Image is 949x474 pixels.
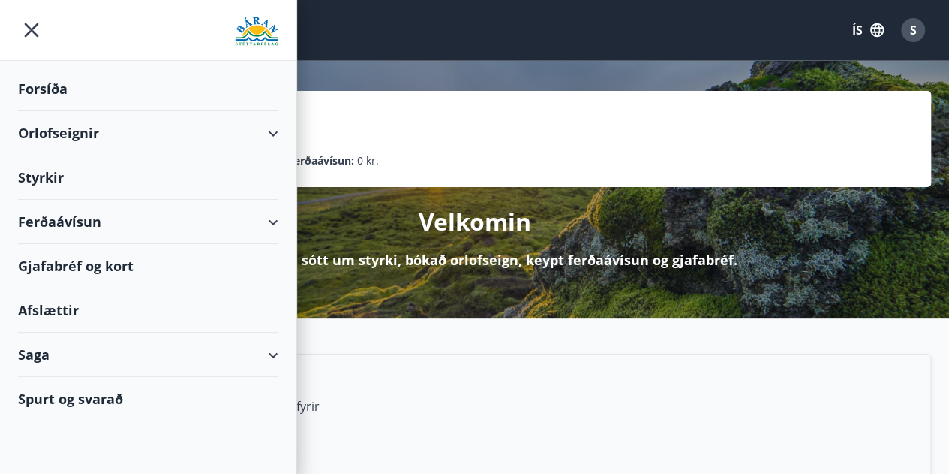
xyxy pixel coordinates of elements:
button: S [895,12,931,48]
div: Saga [18,333,278,377]
div: Styrkir [18,155,278,200]
div: Forsíða [18,67,278,111]
div: Gjafabréf og kort [18,244,278,288]
img: union_logo [235,17,278,47]
p: Ferðaávísun : [288,152,354,169]
div: Ferðaávísun [18,200,278,244]
button: menu [18,17,45,44]
span: 0 kr. [357,152,379,169]
p: Velkomin [419,205,531,238]
div: Spurt og svarað [18,377,278,421]
button: ÍS [844,17,892,44]
div: Afslættir [18,288,278,333]
div: Orlofseignir [18,111,278,155]
p: Hér getur þú sótt um styrki, bókað orlofseign, keypt ferðaávísun og gjafabréf. [212,250,737,270]
span: S [910,22,917,38]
